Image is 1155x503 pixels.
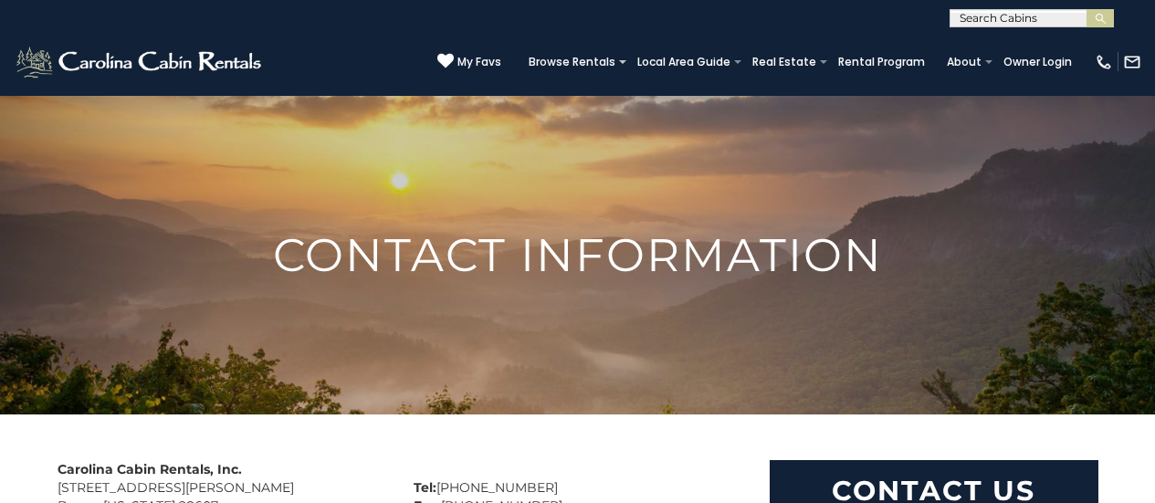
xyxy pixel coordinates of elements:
img: phone-regular-white.png [1095,53,1113,71]
strong: Tel: [414,479,436,496]
a: Local Area Guide [628,49,740,75]
a: My Favs [437,53,501,71]
a: Rental Program [829,49,934,75]
span: My Favs [457,54,501,70]
strong: Carolina Cabin Rentals, Inc. [58,461,242,477]
a: Real Estate [743,49,825,75]
a: Owner Login [994,49,1081,75]
img: White-1-2.png [14,44,267,80]
a: Browse Rentals [520,49,625,75]
a: About [938,49,991,75]
img: mail-regular-white.png [1123,53,1141,71]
